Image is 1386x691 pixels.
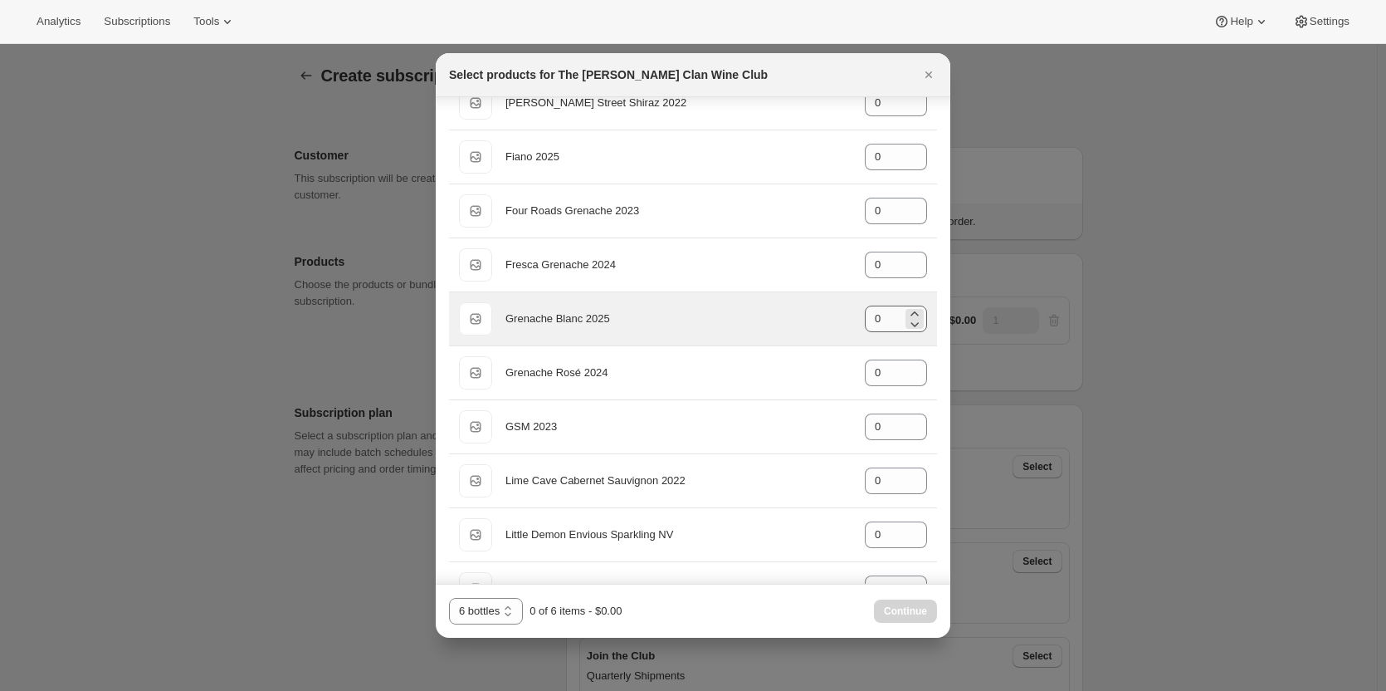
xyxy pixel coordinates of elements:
[505,311,852,327] div: Grenache Blanc 2025
[917,63,940,86] button: Close
[505,95,852,111] div: [PERSON_NAME] Street Shiraz 2022
[530,603,622,620] div: 0 of 6 items - $0.00
[1283,10,1359,33] button: Settings
[505,527,852,543] div: Little Demon Envious Sparkling NV
[183,10,246,33] button: Tools
[505,257,852,273] div: Fresca Grenache 2024
[104,15,170,28] span: Subscriptions
[37,15,81,28] span: Analytics
[94,10,180,33] button: Subscriptions
[505,473,852,489] div: Lime Cave Cabernet Sauvignon 2022
[449,66,768,83] h2: Select products for The [PERSON_NAME] Clan Wine Club
[505,203,852,219] div: Four Roads Grenache 2023
[193,15,219,28] span: Tools
[1310,15,1349,28] span: Settings
[1203,10,1279,33] button: Help
[505,419,852,435] div: GSM 2023
[505,581,852,597] div: Eocene 'Ancient Earth' Shiraz 2023
[505,149,852,165] div: Fiano 2025
[1230,15,1252,28] span: Help
[505,365,852,381] div: Grenache Rosé 2024
[27,10,90,33] button: Analytics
